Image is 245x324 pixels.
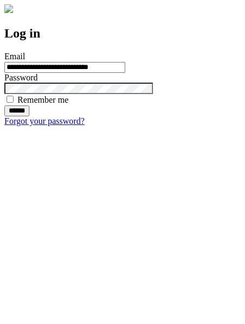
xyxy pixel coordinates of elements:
label: Remember me [17,95,69,104]
label: Password [4,73,38,82]
h2: Log in [4,26,241,41]
img: logo-4e3dc11c47720685a147b03b5a06dd966a58ff35d612b21f08c02c0306f2b779.png [4,4,13,13]
a: Forgot your password? [4,116,84,126]
label: Email [4,52,25,61]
